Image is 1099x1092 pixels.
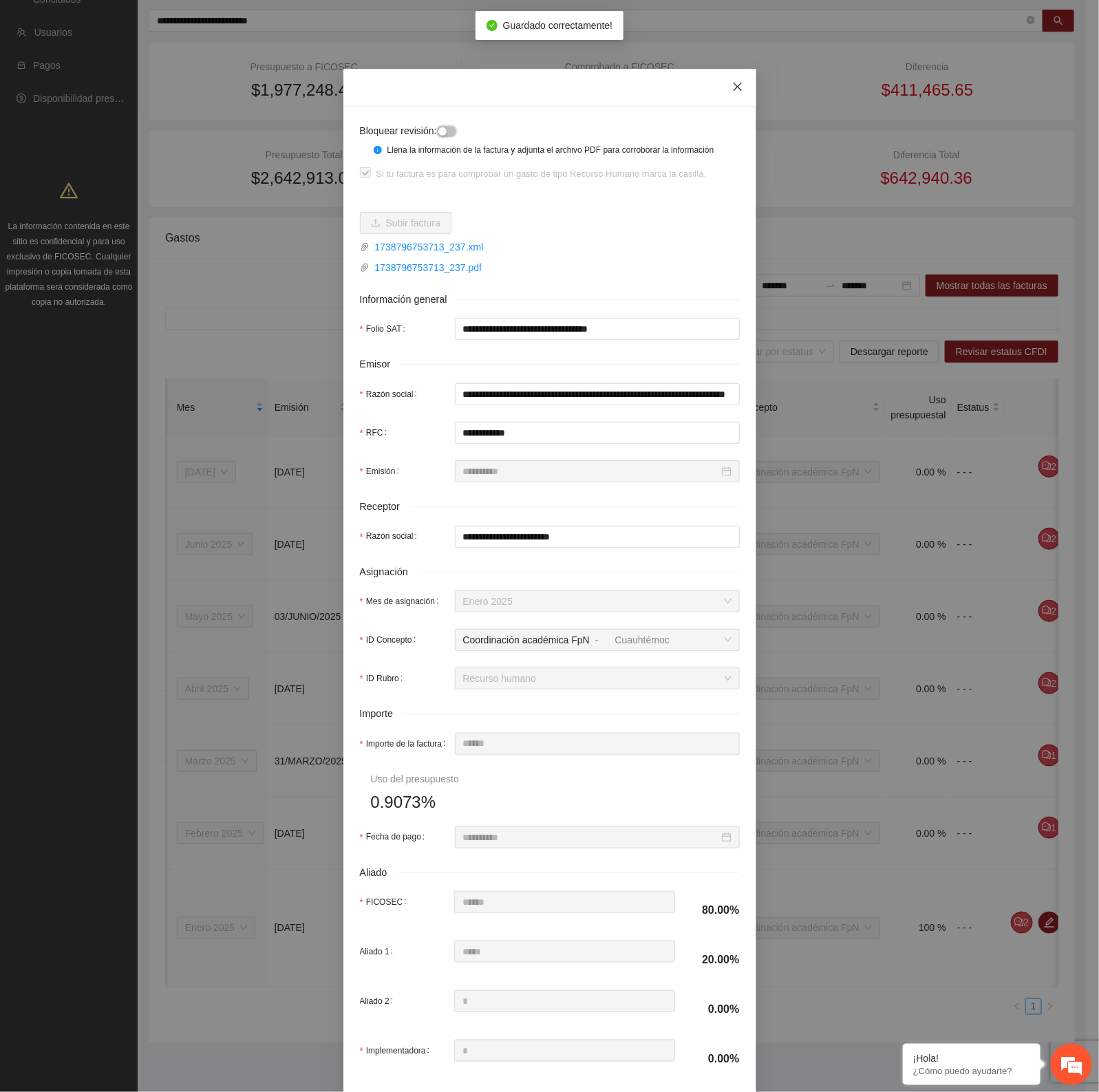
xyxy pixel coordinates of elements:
span: 0.9073% [371,789,436,815]
input: Razón social: [455,526,740,548]
label: Razón social: [360,526,423,548]
div: Minimizar ventana de chat en vivo [226,7,259,40]
label: RFC: [360,422,392,444]
span: Cuauhtémoc [615,634,670,645]
p: ¿Cómo puedo ayudarte? [913,1066,1030,1076]
span: close [732,81,743,92]
input: Aliado 1: [455,941,674,962]
span: Estamos en línea. [80,184,190,323]
span: paper-clip [360,263,370,272]
span: Importe [360,706,403,722]
input: Aliado 2: [455,991,674,1011]
input: Folio SAT: [455,318,740,340]
span: Receptor [360,499,410,515]
div: Chatee con nosotros ahora [72,70,231,88]
div: Bloquear revisión: [360,123,676,138]
span: info-circle [374,146,382,154]
div: Llena la información de la factura y adjunta el archivo PDF para corroborar la información [387,144,729,157]
input: Razón social: [455,383,740,405]
button: uploadSubir factura [360,212,451,234]
span: uploadSubir factura [360,217,451,228]
h4: 20.00% [692,952,740,967]
a: 1738796753713_237.pdf [370,260,740,275]
span: Enero 2025 [463,591,732,612]
span: Si tu factura es para comprobar un gasto de tipo Recurso Humano marca la casilla. [371,167,712,181]
span: Coordinación académica FpN [463,634,590,645]
label: Mes de asignación: [360,590,445,612]
label: Importe de la factura: [360,733,451,755]
label: Fecha de pago: [360,826,431,848]
div: Uso del presupuesto [371,771,459,786]
input: Importe de la factura: [456,734,739,754]
label: Aliado 2: [360,990,399,1012]
div: ¡Hola! [913,1053,1030,1064]
textarea: Escriba su mensaje y pulse “Intro” [7,376,262,424]
button: Close [719,69,756,106]
h4: 80.00% [692,903,740,918]
span: Información general [360,292,458,308]
label: Implementadora: [360,1040,436,1062]
span: Aliado [360,865,397,881]
label: ID Rubro: [360,667,409,689]
span: Asignación [360,564,418,580]
label: ID Concepto: [360,629,422,651]
input: RFC: [455,422,740,444]
input: Fecha de pago: [463,830,719,845]
h4: 0.00% [692,1002,740,1017]
span: - [595,634,599,645]
label: Folio SAT: [360,318,412,340]
input: FICOSEC: [455,892,674,912]
label: FICOSEC: [360,891,412,913]
span: check-circle [487,20,498,31]
span: Guardado correctamente! [503,20,613,31]
label: Aliado 1: [360,941,399,963]
input: Implementadora: [455,1040,674,1061]
span: Recurso humano [463,668,732,689]
span: Emisor [360,356,401,372]
span: paper-clip [360,242,370,252]
label: Razón social: [360,383,423,405]
h4: 0.00% [692,1051,740,1067]
a: 1738796753713_237.xml [370,239,740,255]
label: Emisión: [360,460,405,482]
input: Emisión: [463,464,719,479]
